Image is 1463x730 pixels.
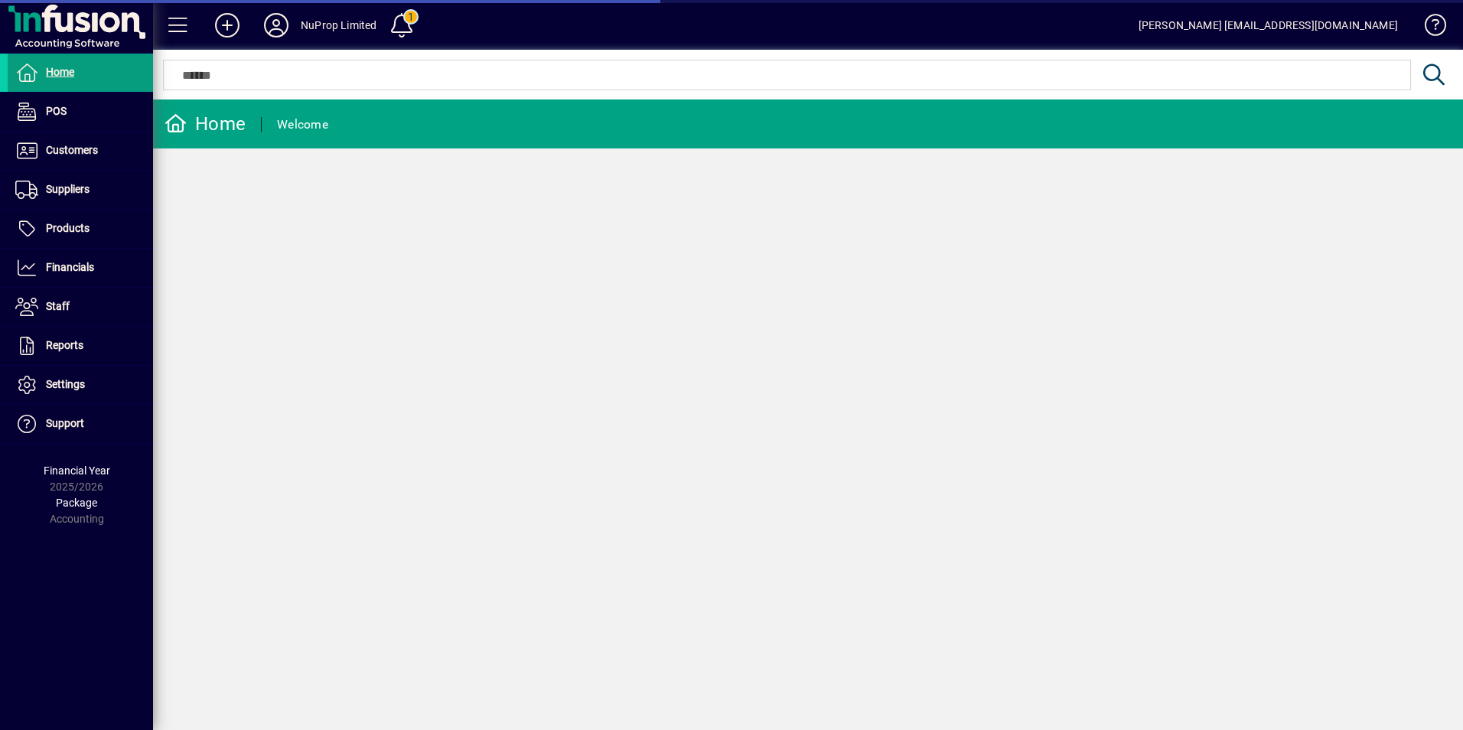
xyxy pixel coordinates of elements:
span: Package [56,497,97,509]
a: Knowledge Base [1413,3,1444,53]
a: Products [8,210,153,248]
span: Products [46,222,90,234]
span: Financial Year [44,464,110,477]
span: Staff [46,300,70,312]
a: Settings [8,366,153,404]
span: Reports [46,339,83,351]
span: POS [46,105,67,117]
button: Add [203,11,252,39]
button: Profile [252,11,301,39]
span: Settings [46,378,85,390]
a: Suppliers [8,171,153,209]
a: Customers [8,132,153,170]
a: Financials [8,249,153,287]
div: [PERSON_NAME] [EMAIL_ADDRESS][DOMAIN_NAME] [1139,13,1398,37]
a: Staff [8,288,153,326]
div: NuProp Limited [301,13,376,37]
span: Home [46,66,74,78]
a: POS [8,93,153,131]
a: Reports [8,327,153,365]
span: Support [46,417,84,429]
span: Customers [46,144,98,156]
div: Welcome [277,112,328,137]
div: Home [165,112,246,136]
span: Financials [46,261,94,273]
span: Suppliers [46,183,90,195]
a: Support [8,405,153,443]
